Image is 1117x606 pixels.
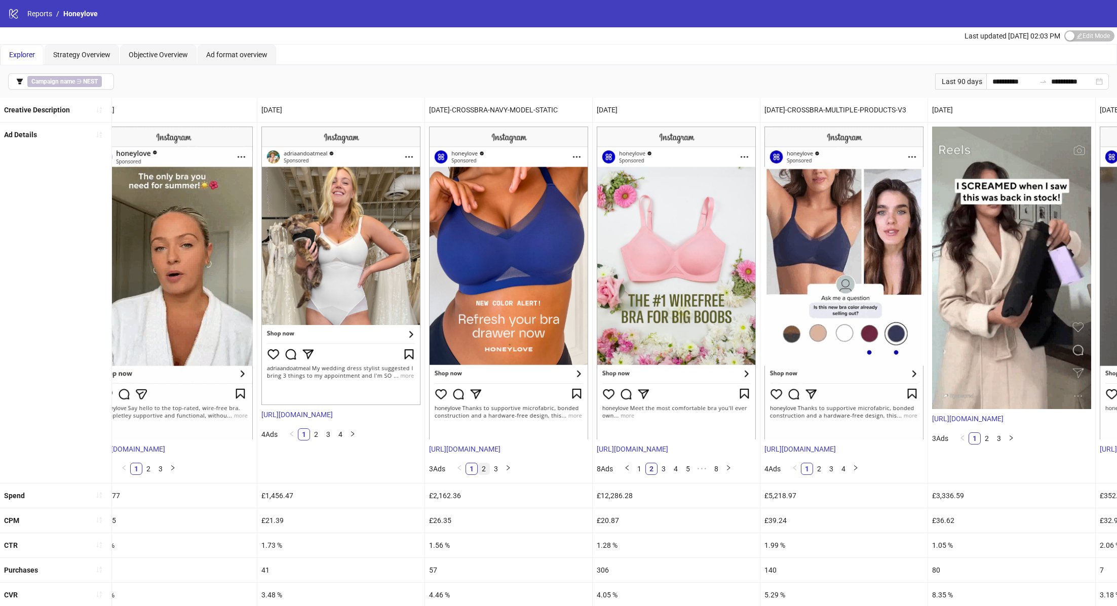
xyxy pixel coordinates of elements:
[502,463,514,475] button: right
[694,463,710,475] span: •••
[155,463,166,474] a: 3
[838,463,849,474] a: 4
[814,463,825,474] a: 2
[286,428,298,440] li: Previous Page
[502,463,514,475] li: Next Page
[760,508,928,533] div: £39.24
[96,591,103,598] span: sort-ascending
[993,432,1005,445] li: 3
[813,463,825,475] li: 2
[96,492,103,499] span: sort-ascending
[670,463,682,475] li: 4
[646,463,657,474] a: 2
[505,465,511,471] span: right
[453,463,466,475] li: Previous Page
[334,428,346,440] li: 4
[760,98,928,122] div: [DATE]-CROSSBRA-MULTIPLE-PRODUCTS-V3
[764,445,836,453] a: [URL][DOMAIN_NAME]
[346,428,359,440] li: Next Page
[993,433,1005,444] a: 3
[16,78,23,85] span: filter
[1008,435,1014,441] span: right
[1039,77,1047,86] span: to
[826,463,837,474] a: 3
[96,516,103,523] span: sort-ascending
[490,463,502,474] a: 3
[56,8,59,19] li: /
[932,415,1004,423] a: [URL][DOMAIN_NAME]
[429,445,500,453] a: [URL][DOMAIN_NAME]
[298,429,310,440] a: 1
[4,131,37,139] b: Ad Details
[722,463,735,475] button: right
[932,127,1091,409] img: Screenshot 120216805533010235
[593,533,760,557] div: 1.28 %
[764,127,923,439] img: Screenshot 120226266360510235
[801,463,813,474] a: 1
[96,106,103,113] span: sort-ascending
[27,76,102,87] span: ∋
[121,465,127,471] span: left
[928,98,1095,122] div: [DATE]
[932,434,948,442] span: 3 Ads
[289,431,295,437] span: left
[90,483,257,508] div: £564.77
[31,78,75,85] b: Campaign name
[466,463,478,475] li: 1
[425,533,592,557] div: 1.56 %
[261,411,333,419] a: [URL][DOMAIN_NAME]
[257,533,425,557] div: 1.73 %
[261,430,278,438] span: 4 Ads
[257,98,425,122] div: [DATE]
[965,32,1060,40] span: Last updated [DATE] 02:03 PM
[142,463,155,475] li: 2
[466,463,477,474] a: 1
[90,98,257,122] div: [DATE]
[350,431,356,437] span: right
[63,10,98,18] span: Honeylove
[593,508,760,533] div: £20.87
[8,73,114,90] button: Campaign name ∋ NEST
[825,463,837,475] li: 3
[311,429,322,440] a: 2
[490,463,502,475] li: 3
[346,428,359,440] button: right
[621,463,633,475] button: left
[850,463,862,475] button: right
[593,558,760,582] div: 306
[429,127,588,439] img: Screenshot 120226266360530235
[335,429,346,440] a: 4
[131,463,142,474] a: 1
[129,51,188,59] span: Objective Overview
[837,463,850,475] li: 4
[956,432,969,445] button: left
[94,127,253,439] img: Screenshot 120233081463190235
[456,465,463,471] span: left
[682,463,694,474] a: 5
[4,516,19,524] b: CPM
[789,463,801,475] li: Previous Page
[167,463,179,475] li: Next Page
[90,533,257,557] div: 1.48 %
[4,492,25,500] b: Spend
[322,428,334,440] li: 3
[425,483,592,508] div: £2,162.36
[170,465,176,471] span: right
[286,428,298,440] button: left
[621,463,633,475] li: Previous Page
[658,463,670,475] li: 3
[853,465,859,471] span: right
[453,463,466,475] button: left
[96,541,103,548] span: sort-ascending
[94,445,165,453] a: [URL][DOMAIN_NAME]
[83,78,98,85] b: NEST
[597,127,756,439] img: Screenshot 120231444155820235
[760,533,928,557] div: 1.99 %
[633,463,645,475] li: 1
[25,8,54,19] a: Reports
[981,433,992,444] a: 2
[206,51,267,59] span: Ad format overview
[4,106,70,114] b: Creative Description
[9,51,35,59] span: Explorer
[425,98,592,122] div: [DATE]-CROSSBRA-NAVY-MODEL-STATIC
